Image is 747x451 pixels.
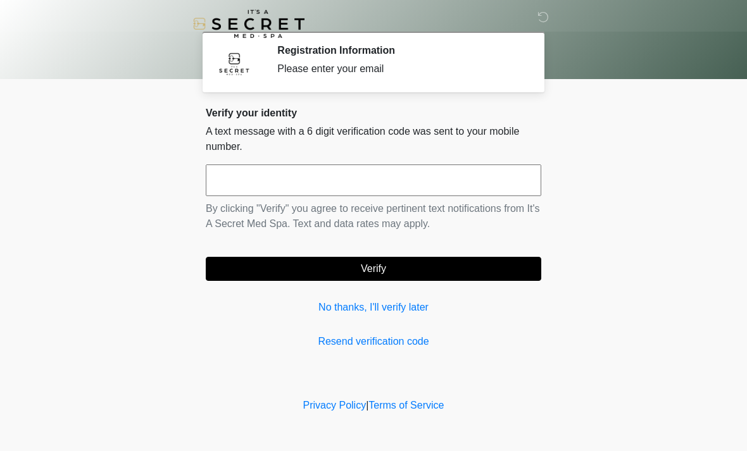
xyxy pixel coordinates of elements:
[206,201,541,232] p: By clicking "Verify" you agree to receive pertinent text notifications from It's A Secret Med Spa...
[193,9,304,38] img: It's A Secret Med Spa Logo
[303,400,367,411] a: Privacy Policy
[206,257,541,281] button: Verify
[277,61,522,77] div: Please enter your email
[206,334,541,349] a: Resend verification code
[215,44,253,82] img: Agent Avatar
[368,400,444,411] a: Terms of Service
[366,400,368,411] a: |
[206,107,541,119] h2: Verify your identity
[206,124,541,154] p: A text message with a 6 digit verification code was sent to your mobile number.
[206,300,541,315] a: No thanks, I'll verify later
[277,44,522,56] h2: Registration Information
